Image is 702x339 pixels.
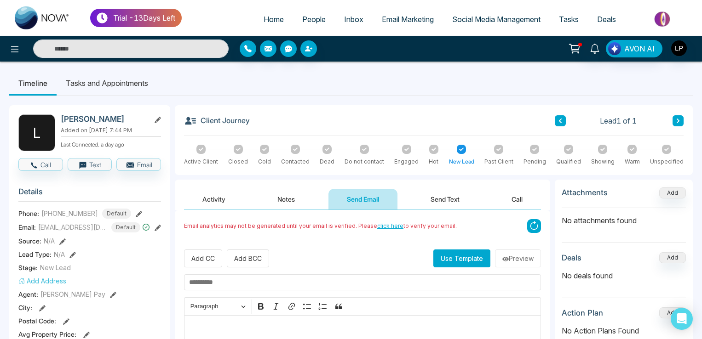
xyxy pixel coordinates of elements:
button: Add [659,307,686,318]
button: Notes [259,189,313,209]
span: N/A [44,236,55,246]
span: Home [264,15,284,24]
p: Last Connected: a day ago [61,139,161,149]
button: Text [68,158,112,171]
li: Tasks and Appointments [57,71,157,96]
img: Nova CRM Logo [15,6,70,29]
button: Add [659,187,686,198]
button: Preview [495,249,541,267]
a: Tasks [550,11,588,28]
h3: Attachments [562,188,608,197]
button: Email [116,158,161,171]
p: No Action Plans Found [562,325,686,336]
button: Activity [184,189,244,209]
button: AVON AI [606,40,662,57]
span: Email Marketing [382,15,434,24]
span: N/A [54,249,65,259]
span: Paragraph [190,301,238,312]
div: Do not contact [345,158,384,166]
span: Inbox [344,15,363,24]
button: Call [18,158,63,171]
span: People [302,15,326,24]
a: Deals [588,11,625,28]
button: Send Email [328,189,397,209]
button: Add CC [184,249,222,267]
span: AVON AI [624,43,655,54]
div: Engaged [394,158,419,166]
button: Send Text [412,189,478,209]
button: Call [493,189,541,209]
div: Active Client [184,158,218,166]
span: click here [377,222,403,229]
div: Past Client [484,158,513,166]
span: [PHONE_NUMBER] [41,209,98,218]
p: Added on [DATE] 7:44 PM [61,126,161,135]
div: Dead [320,158,334,166]
span: Lead 1 of 1 [600,115,637,126]
h3: Client Journey [184,114,250,127]
div: Warm [625,158,640,166]
a: Home [254,11,293,28]
img: User Avatar [671,40,687,56]
button: Add BCC [227,249,269,267]
div: Pending [524,158,546,166]
div: New Lead [449,158,474,166]
span: Avg Property Price : [18,329,76,339]
div: Closed [228,158,248,166]
button: Add Address [18,276,66,286]
div: Unspecified [650,158,684,166]
span: Add [659,188,686,196]
span: Lead Type: [18,249,52,259]
span: Deals [597,15,616,24]
span: Default [111,222,140,232]
h3: Action Plan [562,308,603,317]
p: No deals found [562,270,686,281]
a: Inbox [335,11,373,28]
h3: Deals [562,253,581,262]
p: Email analytics may not be generated until your email is verified. Please to verify your email. [184,222,457,230]
span: Postal Code : [18,316,56,326]
div: Editor toolbar [184,297,541,315]
p: No attachments found [562,208,686,226]
div: Qualified [556,158,581,166]
div: Hot [429,158,438,166]
span: New Lead [40,263,71,272]
span: [PERSON_NAME] Pay [40,289,105,299]
span: City : [18,303,32,312]
img: Market-place.gif [630,9,696,29]
span: Social Media Management [452,15,541,24]
button: Add [659,252,686,263]
div: Open Intercom Messenger [671,308,693,330]
div: Cold [258,158,271,166]
div: Contacted [281,158,310,166]
a: People [293,11,335,28]
h3: Details [18,187,161,201]
button: Paragraph [186,299,250,314]
span: Email: [18,222,36,232]
span: Agent: [18,289,38,299]
div: Showing [591,158,615,166]
span: Default [102,209,131,219]
li: Timeline [9,71,57,96]
div: L [18,114,55,151]
a: Social Media Management [443,11,550,28]
p: Trial - 13 Days Left [113,12,175,23]
span: Phone: [18,209,39,218]
span: Tasks [559,15,579,24]
h2: [PERSON_NAME] [61,114,146,124]
a: Email Marketing [373,11,443,28]
span: Stage: [18,263,38,272]
button: Use Template [433,249,490,267]
span: [EMAIL_ADDRESS][DOMAIN_NAME] [38,222,107,232]
img: Lead Flow [608,42,621,55]
span: Source: [18,236,41,246]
